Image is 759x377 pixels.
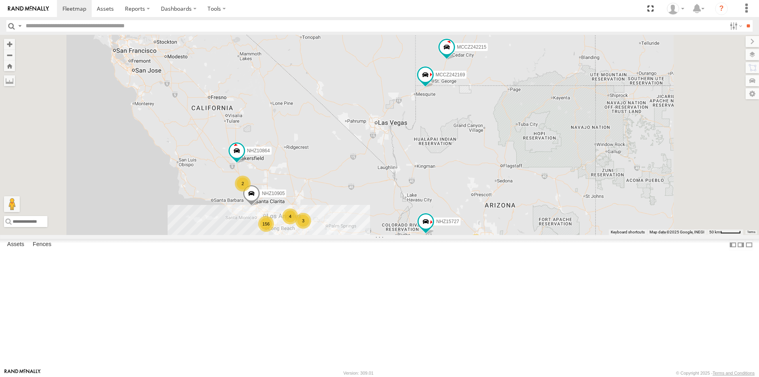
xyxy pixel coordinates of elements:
button: Zoom in [4,39,15,49]
a: Terms (opens in new tab) [747,230,755,233]
label: Search Query [17,20,23,32]
label: Assets [3,239,28,250]
span: NHZ10864 [247,148,270,153]
a: Terms and Conditions [713,371,755,375]
button: Drag Pegman onto the map to open Street View [4,196,20,212]
div: 4 [282,208,298,224]
button: Zoom Home [4,61,15,71]
span: 50 km [709,230,720,234]
label: Dock Summary Table to the Right [737,239,745,250]
span: MCCZ242169 [436,72,465,78]
div: 2 [235,176,251,191]
div: 3 [295,213,311,229]
a: Visit our Website [4,369,41,377]
span: Map data ©2025 Google, INEGI [649,230,704,234]
label: Measure [4,75,15,86]
div: 156 [258,216,274,232]
div: 3 [468,234,484,250]
label: Search Filter Options [727,20,744,32]
span: NHZ10905 [262,191,285,196]
div: Version: 309.01 [344,371,374,375]
label: Map Settings [746,88,759,99]
label: Fences [29,239,55,250]
button: Zoom out [4,49,15,61]
span: NHZ15727 [436,219,459,224]
div: Zulema McIntosch [664,3,687,15]
span: MCCZ242215 [457,44,487,50]
button: Keyboard shortcuts [611,229,645,235]
button: Map Scale: 50 km per 48 pixels [707,229,743,235]
div: © Copyright 2025 - [676,371,755,375]
img: rand-logo.svg [8,6,49,11]
label: Hide Summary Table [745,239,753,250]
label: Dock Summary Table to the Left [729,239,737,250]
i: ? [715,2,728,15]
